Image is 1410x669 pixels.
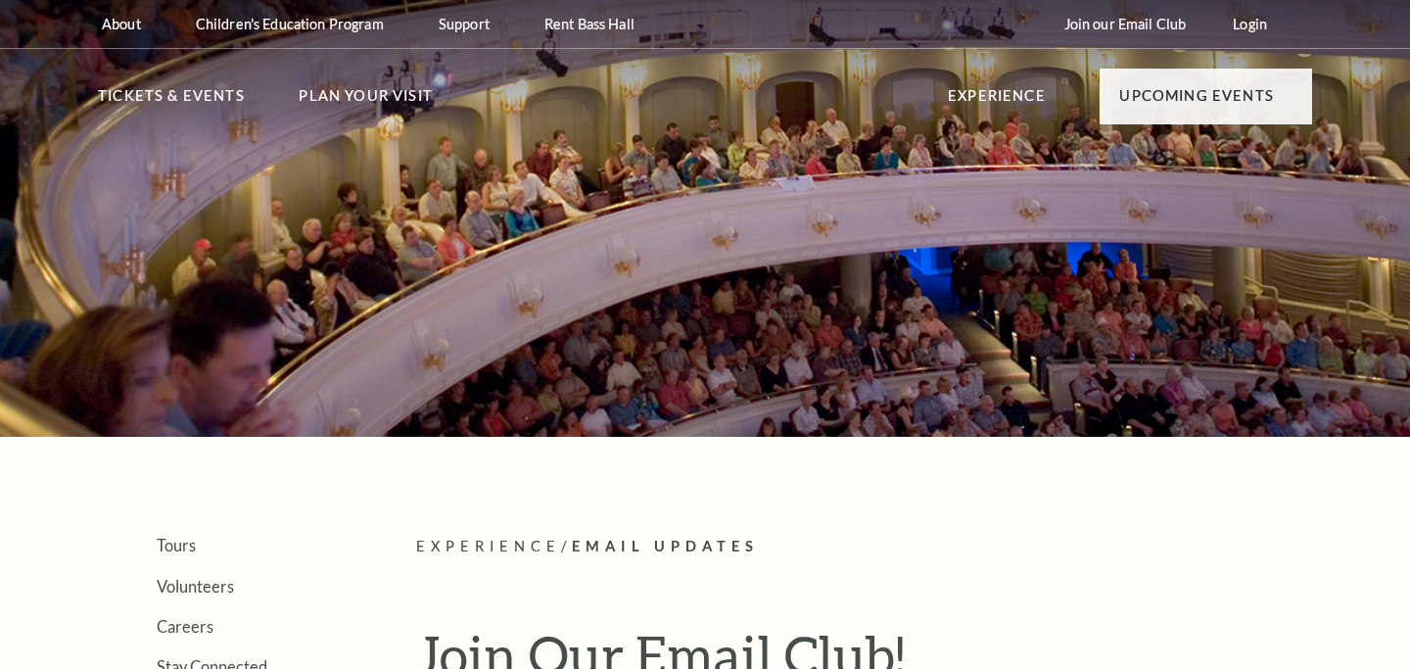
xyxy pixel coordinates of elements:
p: Upcoming Events [1119,84,1274,119]
p: Plan Your Visit [299,84,433,119]
a: Volunteers [157,577,234,596]
p: / [416,535,1312,559]
p: Children's Education Program [196,16,384,32]
a: Tours [157,536,196,554]
p: Tickets & Events [98,84,245,119]
p: Support [439,16,490,32]
p: Experience [948,84,1046,119]
p: Rent Bass Hall [544,16,634,32]
span: Experience [416,538,561,554]
span: Email Updates [572,538,759,554]
a: Careers [157,617,213,636]
p: About [102,16,141,32]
